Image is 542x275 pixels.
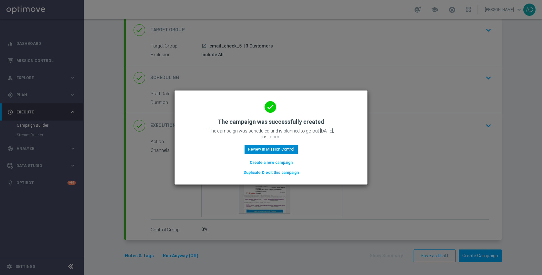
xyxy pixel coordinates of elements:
[245,145,298,154] button: Review in Mission Control
[243,169,299,176] button: Duplicate & edit this campaign
[218,118,324,126] h2: The campaign was successfully created
[265,101,276,113] i: done
[249,159,293,166] button: Create a new campaign
[206,128,336,140] p: The campaign was scheduled and is planned to go out [DATE], just once.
